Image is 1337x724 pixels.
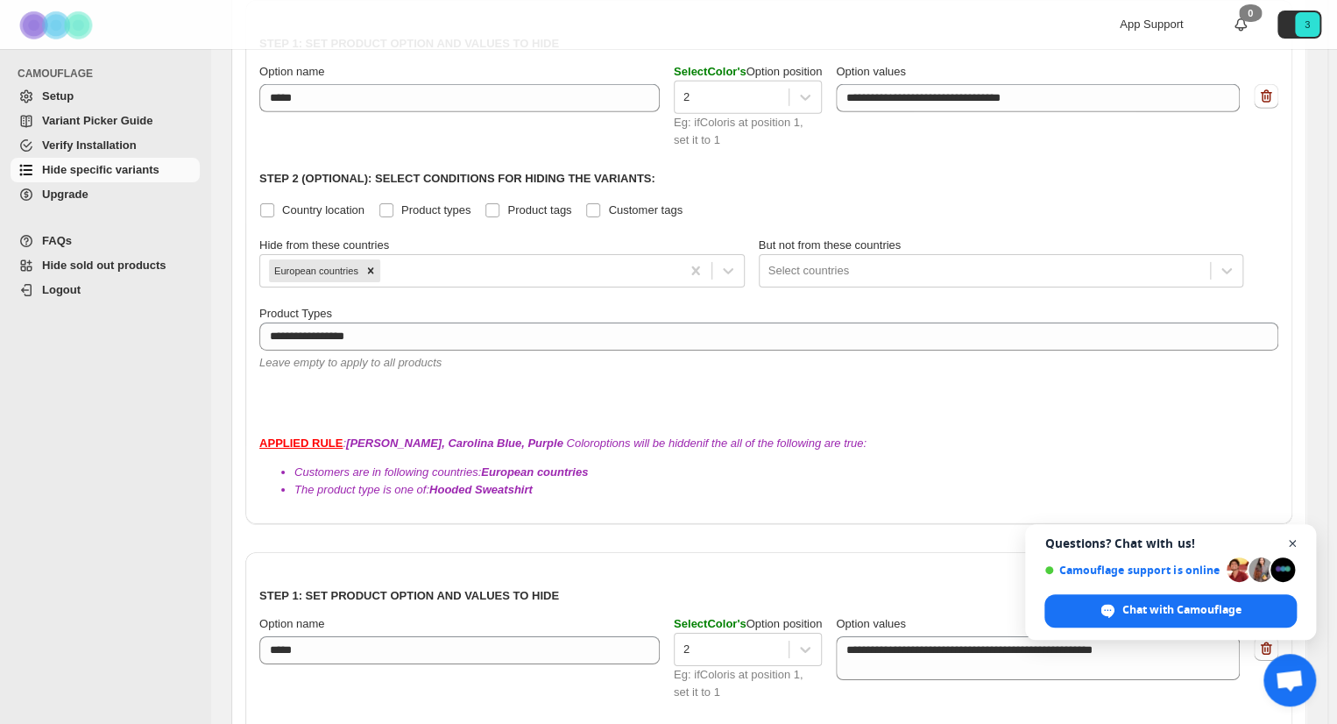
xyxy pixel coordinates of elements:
[674,65,822,78] span: Option position
[836,65,906,78] span: Option values
[346,437,563,450] b: [PERSON_NAME], Carolina Blue, Purple
[259,587,1278,605] p: Step 1: Set product option and values to hide
[11,158,200,182] a: Hide specific variants
[1305,19,1310,30] text: 3
[1120,18,1183,31] span: App Support
[836,617,906,630] span: Option values
[259,617,324,630] span: Option name
[1044,536,1297,550] span: Questions? Chat with us!
[674,617,746,630] span: Select Color 's
[259,238,389,252] span: Hide from these countries
[481,465,588,479] b: European countries
[11,278,200,302] a: Logout
[42,283,81,296] span: Logout
[759,238,902,252] span: But not from these countries
[42,163,159,176] span: Hide specific variants
[1044,594,1297,628] span: Chat with Camouflage
[608,203,683,216] span: Customer tags
[1239,4,1262,22] div: 0
[11,109,200,133] a: Variant Picker Guide
[259,307,332,320] span: Product Types
[42,114,152,127] span: Variant Picker Guide
[259,437,343,450] strong: APPLIED RULE
[11,229,200,253] a: FAQs
[14,1,102,49] img: Camouflage
[1044,564,1220,577] span: Camouflage support is online
[11,84,200,109] a: Setup
[269,259,361,282] div: European countries
[282,203,364,216] span: Country location
[42,259,166,272] span: Hide sold out products
[11,182,200,207] a: Upgrade
[674,114,822,149] div: Eg: if Color is at position 1, set it to 1
[259,356,442,369] span: Leave empty to apply to all products
[1263,654,1316,706] a: Open chat
[429,483,533,496] b: Hooded Sweatshirt
[259,435,1278,499] div: : Color options will be hidden if the all of the following are true:
[1122,602,1241,618] span: Chat with Camouflage
[507,203,571,216] span: Product tags
[42,188,88,201] span: Upgrade
[1232,16,1249,33] a: 0
[674,65,746,78] span: Select Color 's
[401,203,471,216] span: Product types
[294,483,533,496] span: The product type is one of:
[259,170,1278,188] p: Step 2 (Optional): Select conditions for hiding the variants:
[42,89,74,103] span: Setup
[294,465,588,479] span: Customers are in following countries:
[1277,11,1321,39] button: Avatar with initials 3
[11,253,200,278] a: Hide sold out products
[42,138,137,152] span: Verify Installation
[18,67,202,81] span: CAMOUFLAGE
[674,617,822,630] span: Option position
[42,234,72,247] span: FAQs
[259,65,324,78] span: Option name
[674,666,822,701] div: Eg: if Color is at position 1, set it to 1
[361,259,380,282] div: Remove European countries
[11,133,200,158] a: Verify Installation
[1295,12,1319,37] span: Avatar with initials 3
